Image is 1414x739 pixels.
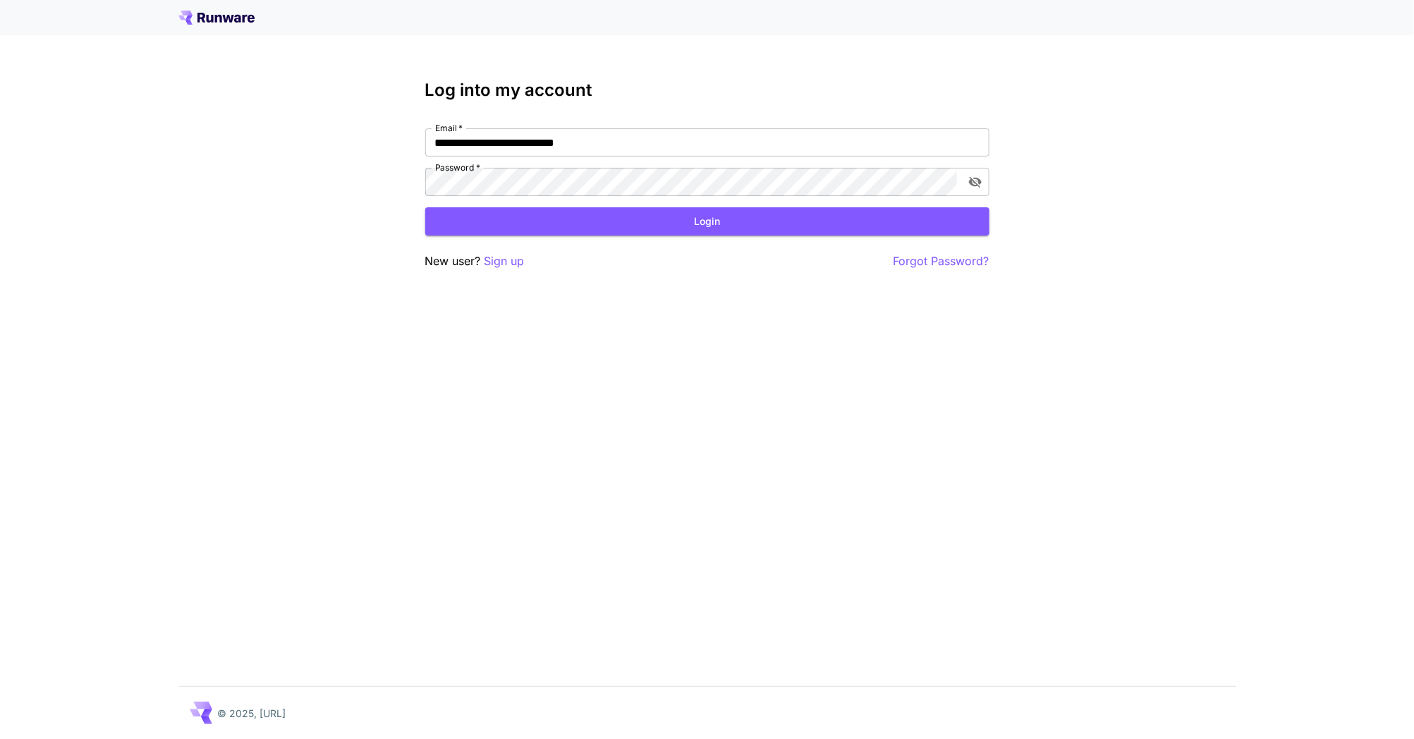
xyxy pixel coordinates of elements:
button: toggle password visibility [963,169,988,195]
button: Login [425,207,989,236]
p: © 2025, [URL] [218,706,286,721]
h3: Log into my account [425,80,989,100]
label: Email [435,122,463,134]
button: Forgot Password? [894,252,989,270]
label: Password [435,161,480,173]
button: Sign up [484,252,525,270]
p: New user? [425,252,525,270]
